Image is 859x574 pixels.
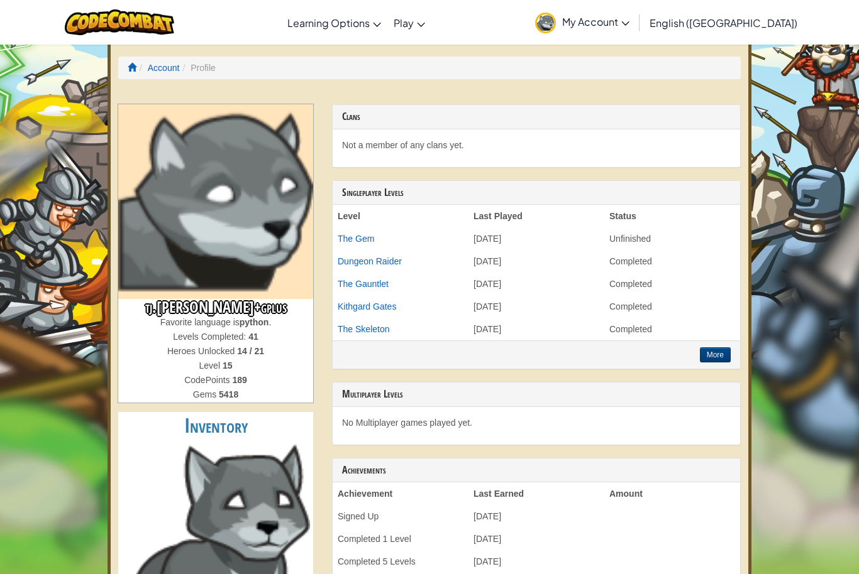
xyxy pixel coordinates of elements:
[333,482,468,505] th: Achievement
[223,360,233,371] strong: 15
[338,256,402,266] a: Dungeon Raider
[232,375,247,385] strong: 189
[468,550,604,573] td: [DATE]
[184,375,232,385] span: CodePoints
[248,332,258,342] strong: 41
[338,301,396,311] a: Kithgard Gates
[199,360,223,371] span: Level
[650,16,797,30] span: English ([GEOGRAPHIC_DATA])
[333,505,468,528] td: Signed Up
[468,318,604,340] td: [DATE]
[604,227,740,250] td: Unfinished
[604,318,740,340] td: Completed
[468,227,604,250] td: [DATE]
[643,6,804,40] a: English ([GEOGRAPHIC_DATA])
[333,205,468,227] th: Level
[535,13,556,33] img: avatar
[342,187,731,198] h3: Singleplayer Levels
[342,465,731,476] h3: Achievements
[700,347,731,362] button: More
[148,63,180,73] a: Account
[269,317,271,327] span: .
[173,332,248,342] span: Levels Completed:
[118,299,313,316] h3: tj.[PERSON_NAME]+gplus
[604,250,740,273] td: Completed
[342,389,731,400] h3: Multiplayer Levels
[604,482,740,505] th: Amount
[333,550,468,573] td: Completed 5 Levels
[562,15,629,28] span: My Account
[338,324,390,334] a: The Skeleton
[604,205,740,227] th: Status
[333,528,468,550] td: Completed 1 Level
[193,389,219,399] span: Gems
[237,346,264,356] strong: 14 / 21
[468,295,604,318] td: [DATE]
[394,16,414,30] span: Play
[468,482,604,505] th: Last Earned
[529,3,636,42] a: My Account
[338,234,374,244] a: The Gem
[160,317,240,327] span: Favorite language is
[65,9,175,35] img: CodeCombat logo
[604,295,740,318] td: Completed
[240,317,269,327] strong: python
[468,528,604,550] td: [DATE]
[342,416,731,429] p: No Multiplayer games played yet.
[167,346,237,356] span: Heroes Unlocked
[219,389,238,399] strong: 5418
[604,273,740,295] td: Completed
[468,205,604,227] th: Last Played
[387,6,431,40] a: Play
[179,62,215,74] li: Profile
[468,273,604,295] td: [DATE]
[468,250,604,273] td: [DATE]
[281,6,387,40] a: Learning Options
[338,279,389,289] a: The Gauntlet
[342,139,731,151] p: Not a member of any clans yet.
[342,111,731,122] h3: Clans
[468,505,604,528] td: [DATE]
[287,16,370,30] span: Learning Options
[118,412,313,440] h2: Inventory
